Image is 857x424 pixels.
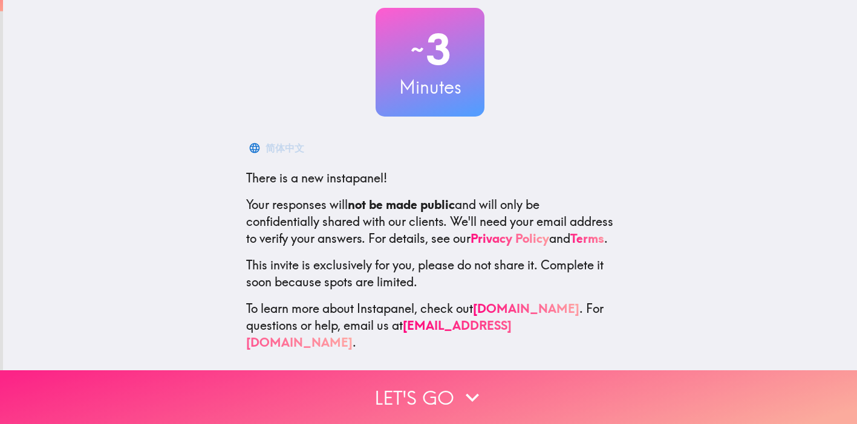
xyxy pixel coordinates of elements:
p: This invite is exclusively for you, please do not share it. Complete it soon because spots are li... [246,257,614,291]
p: Your responses will and will only be confidentially shared with our clients. We'll need your emai... [246,196,614,247]
span: There is a new instapanel! [246,170,387,185]
div: 简体中文 [266,140,304,156]
a: Privacy Policy [471,231,549,246]
a: [EMAIL_ADDRESS][DOMAIN_NAME] [246,318,512,350]
a: [DOMAIN_NAME] [473,301,579,316]
p: To learn more about Instapanel, check out . For questions or help, email us at . [246,300,614,351]
button: 简体中文 [246,136,309,160]
b: not be made public [348,197,455,212]
h3: Minutes [376,74,484,100]
a: Terms [570,231,604,246]
span: ~ [409,31,426,68]
h2: 3 [376,25,484,74]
